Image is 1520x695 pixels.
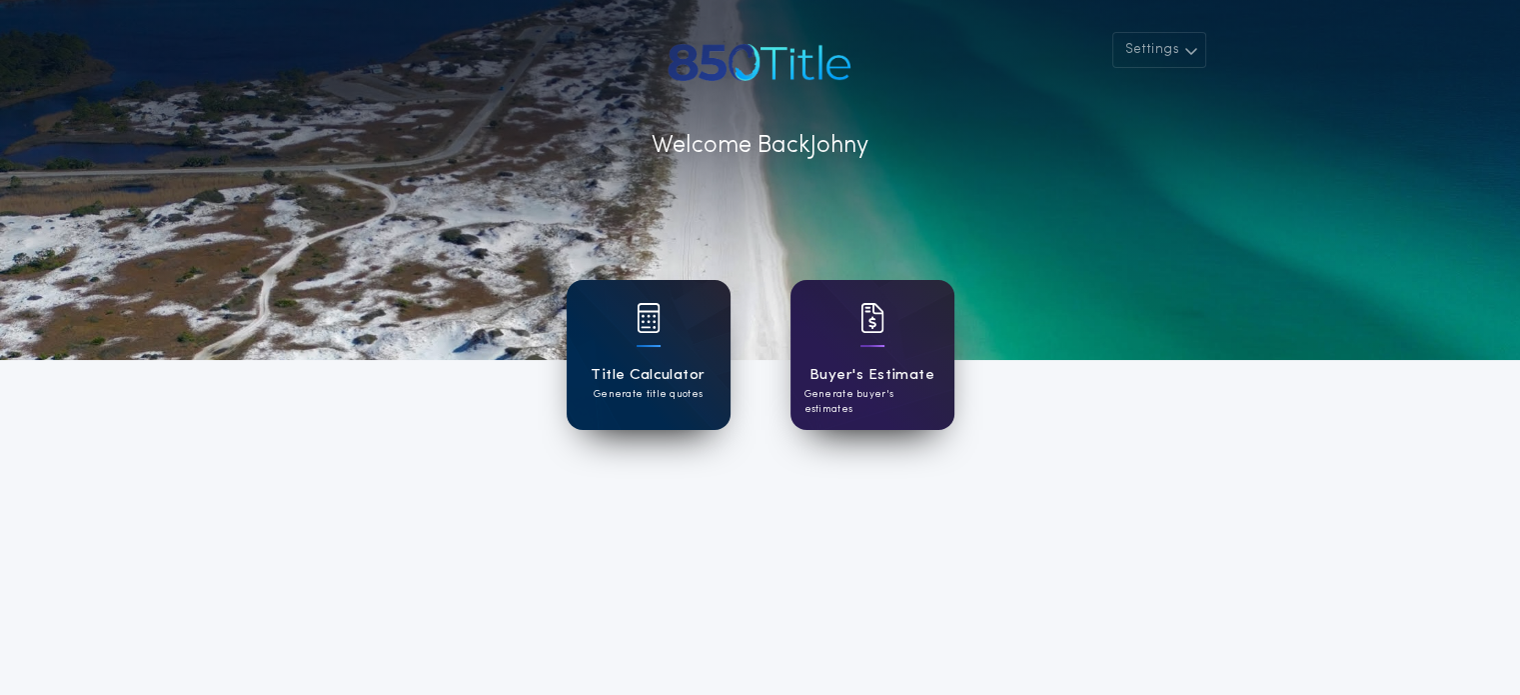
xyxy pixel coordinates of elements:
p: Generate buyer's estimates [804,387,940,417]
p: Welcome Back Johny [652,128,868,164]
p: Generate title quotes [594,387,703,402]
h1: Title Calculator [591,364,705,387]
h1: Buyer's Estimate [809,364,934,387]
img: card icon [860,303,884,333]
a: card iconTitle CalculatorGenerate title quotes [567,280,731,430]
img: account-logo [663,32,857,92]
button: Settings [1112,32,1206,68]
a: card iconBuyer's EstimateGenerate buyer's estimates [790,280,954,430]
img: card icon [637,303,661,333]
